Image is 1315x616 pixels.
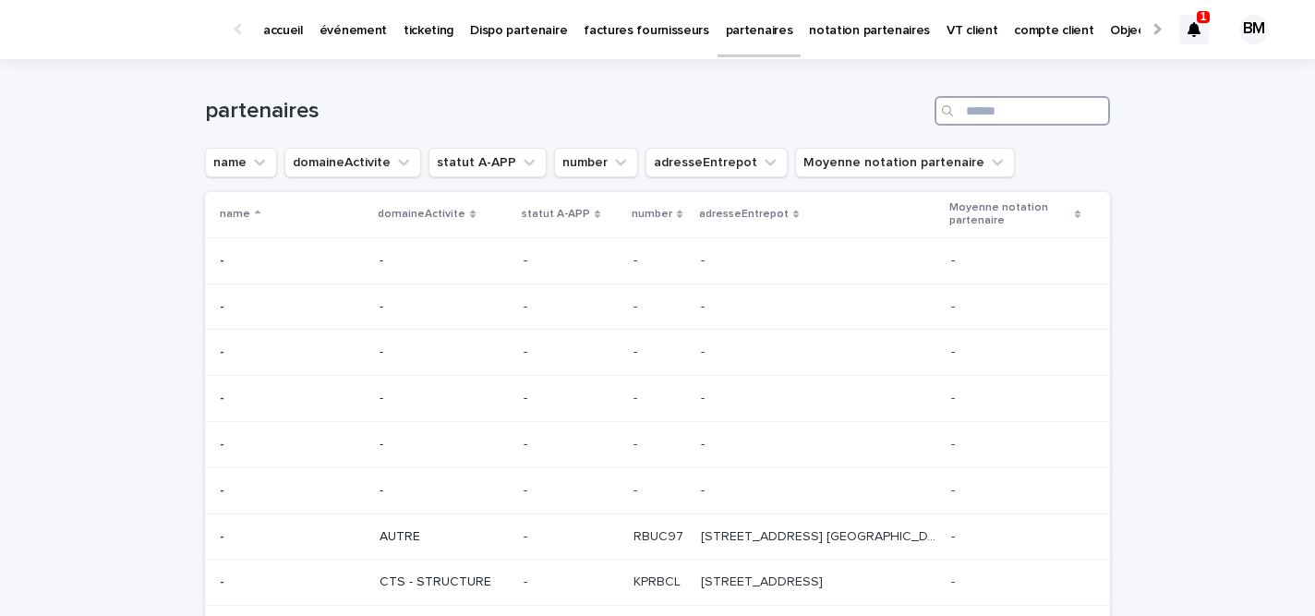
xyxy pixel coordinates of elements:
p: - [380,437,509,453]
p: - [951,433,959,453]
button: domaineActivite [284,148,421,177]
p: - [701,296,708,315]
p: - [951,296,959,315]
p: - [633,341,641,360]
p: name [220,204,250,224]
p: - [633,479,641,499]
tr: -- ---- -- -- [205,467,1110,513]
p: - [380,299,509,315]
p: - [701,479,708,499]
p: - [633,296,641,315]
p: - [220,296,228,315]
p: - [951,571,959,590]
p: - [524,253,619,269]
tr: -- ---- -- -- [205,330,1110,376]
p: - [380,391,509,406]
p: Moyenne notation partenaire [949,198,1070,232]
p: - [524,391,619,406]
p: - [951,525,959,545]
p: - [701,433,708,453]
p: - [524,483,619,499]
p: domaineActivite [378,204,465,224]
tr: -- AUTRE-RBUC97RBUC97 [STREET_ADDRESS] [GEOGRAPHIC_DATA][STREET_ADDRESS] [GEOGRAPHIC_DATA] -- [205,513,1110,560]
button: statut A-APP [428,148,547,177]
p: - [951,387,959,406]
p: RBUC97 [633,525,687,545]
button: number [554,148,638,177]
tr: -- ---- -- -- [205,376,1110,422]
tr: -- ---- -- -- [205,237,1110,284]
p: - [220,525,228,545]
tr: -- ---- -- -- [205,284,1110,330]
p: - [951,479,959,499]
p: number [632,204,672,224]
p: statut A-APP [522,204,590,224]
p: - [220,341,228,360]
p: - [380,483,509,499]
p: - [524,574,619,590]
p: CTS - STRUCTURE [380,574,509,590]
tr: -- ---- -- -- [205,421,1110,467]
p: - [524,529,619,545]
p: - [524,299,619,315]
div: 1 [1179,15,1209,44]
p: - [220,433,228,453]
button: adresseEntrepot [645,148,788,177]
h1: partenaires [205,98,927,125]
p: - [951,341,959,360]
p: - [633,249,641,269]
p: - [701,387,708,406]
p: - [220,571,228,590]
p: - [380,344,509,360]
button: name [205,148,277,177]
p: KPRBCL [633,571,684,590]
p: 1 [1200,10,1207,23]
p: - [701,341,708,360]
p: - [633,387,641,406]
p: adresseEntrepot [699,204,789,224]
p: - [524,437,619,453]
p: - [951,249,959,269]
p: AUTRE [380,529,509,545]
p: - [220,387,228,406]
p: - [524,344,619,360]
p: - [701,249,708,269]
p: - [633,433,641,453]
tr: -- CTS - STRUCTURE-KPRBCLKPRBCL [STREET_ADDRESS][STREET_ADDRESS] -- [205,560,1110,606]
p: - [380,253,509,269]
p: [STREET_ADDRESS] [GEOGRAPHIC_DATA] [701,525,940,545]
img: Ls34BcGeRexTGTNfXpUC [37,11,216,48]
input: Search [935,96,1110,126]
button: Moyenne notation partenaire [795,148,1015,177]
p: [STREET_ADDRESS] [701,571,826,590]
p: - [220,249,228,269]
div: BM [1239,15,1269,44]
p: - [220,479,228,499]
